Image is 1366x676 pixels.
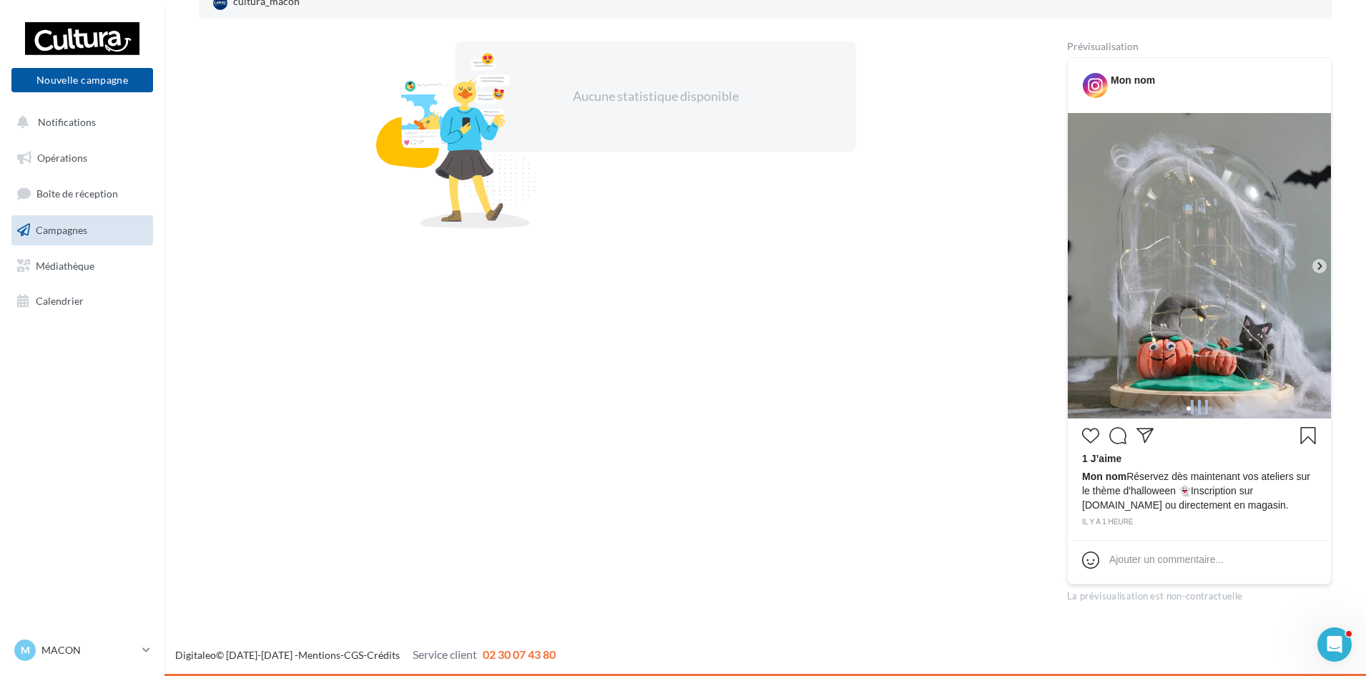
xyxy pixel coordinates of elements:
[9,143,156,173] a: Opérations
[367,649,400,661] a: Crédits
[1299,427,1317,444] svg: Enregistrer
[1317,627,1352,662] iframe: Intercom live chat
[1067,41,1332,52] div: Prévisualisation
[344,649,363,661] a: CGS
[21,643,30,657] span: M
[11,68,153,92] button: Nouvelle campagne
[1082,471,1126,482] span: Mon nom
[9,251,156,281] a: Médiathèque
[175,649,216,661] a: Digitaleo
[9,178,156,209] a: Boîte de réception
[1082,469,1317,512] span: Réservez dès maintenant vos ateliers sur le thème d'halloween 👻Inscription sur [DOMAIN_NAME] ou d...
[36,224,87,236] span: Campagnes
[175,649,556,661] span: © [DATE]-[DATE] - - -
[38,116,96,128] span: Notifications
[9,286,156,316] a: Calendrier
[36,295,84,307] span: Calendrier
[501,87,810,106] div: Aucune statistique disponible
[483,647,556,661] span: 02 30 07 43 80
[9,215,156,245] a: Campagnes
[41,643,137,657] p: MACON
[1109,427,1126,444] svg: Commenter
[36,259,94,271] span: Médiathèque
[413,647,477,661] span: Service client
[11,637,153,664] a: M MACON
[1111,73,1155,87] div: Mon nom
[1109,552,1224,567] div: Ajouter un commentaire...
[1082,451,1317,469] div: 1 J’aime
[36,187,118,200] span: Boîte de réception
[1067,584,1332,603] div: La prévisualisation est non-contractuelle
[1082,552,1099,569] svg: Emoji
[9,107,150,137] button: Notifications
[298,649,340,661] a: Mentions
[1136,427,1154,444] svg: Partager la publication
[1082,516,1317,529] div: il y a 1 heure
[1082,427,1099,444] svg: J’aime
[37,152,87,164] span: Opérations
